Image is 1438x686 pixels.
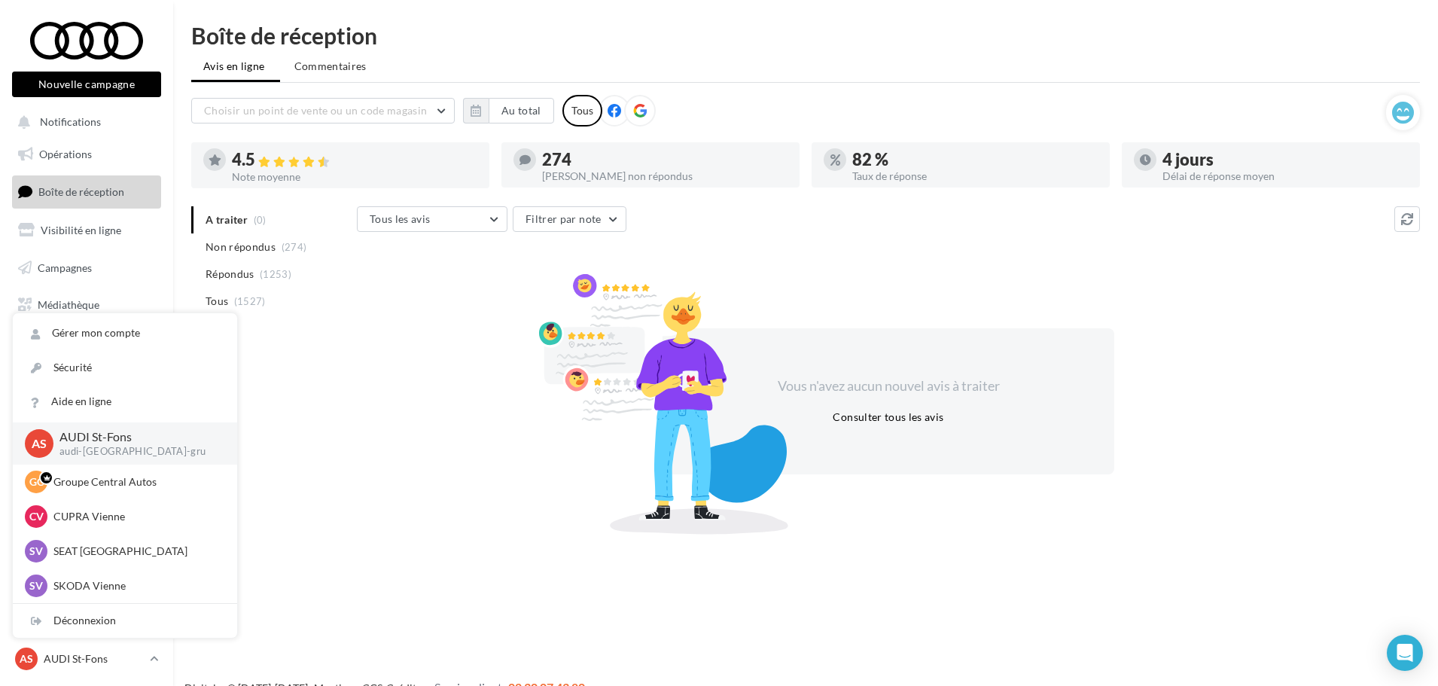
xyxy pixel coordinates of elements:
p: AUDI St-Fons [44,651,144,666]
div: Note moyenne [232,172,477,182]
span: Tous les avis [370,212,431,225]
p: SKODA Vienne [53,578,219,593]
button: Au total [463,98,554,123]
button: Filtrer par note [513,206,626,232]
p: audi-[GEOGRAPHIC_DATA]-gru [59,445,213,459]
div: 4.5 [232,151,477,169]
div: Boîte de réception [191,24,1420,47]
span: (1253) [260,268,291,280]
div: Vous n'avez aucun nouvel avis à traiter [759,377,1018,396]
span: AS [32,434,47,452]
span: Choisir un point de vente ou un code magasin [204,104,427,117]
button: Au total [489,98,554,123]
span: Opérations [39,148,92,160]
span: Boîte de réception [38,185,124,198]
div: 274 [542,151,788,168]
span: Tous [206,294,228,309]
span: SV [29,578,43,593]
p: SEAT [GEOGRAPHIC_DATA] [53,544,219,559]
div: Open Intercom Messenger [1387,635,1423,671]
a: AS AUDI St-Fons [12,645,161,673]
span: Non répondus [206,239,276,255]
div: 4 jours [1162,151,1408,168]
div: Tous [562,95,602,127]
span: GC [29,474,44,489]
span: Médiathèque [38,298,99,311]
a: Opérations [9,139,164,170]
span: CV [29,509,44,524]
a: Médiathèque [9,289,164,321]
a: Visibilité en ligne [9,215,164,246]
a: PLV et print personnalisable [9,327,164,371]
p: AUDI St-Fons [59,428,213,446]
a: Campagnes [9,252,164,284]
span: Visibilité en ligne [41,224,121,236]
a: Gérer mon compte [13,316,237,350]
span: Commentaires [294,59,367,74]
span: AS [20,651,33,666]
span: SV [29,544,43,559]
button: Tous les avis [357,206,507,232]
div: [PERSON_NAME] non répondus [542,171,788,181]
div: 82 % [852,151,1098,168]
span: Campagnes [38,261,92,273]
p: CUPRA Vienne [53,509,219,524]
button: Choisir un point de vente ou un code magasin [191,98,455,123]
div: Déconnexion [13,604,237,638]
span: Répondus [206,267,254,282]
span: (274) [282,241,307,253]
a: Sécurité [13,351,237,385]
p: Groupe Central Autos [53,474,219,489]
span: Notifications [40,116,101,129]
div: Délai de réponse moyen [1162,171,1408,181]
span: (1527) [234,295,266,307]
div: Taux de réponse [852,171,1098,181]
a: Aide en ligne [13,385,237,419]
a: Boîte de réception [9,175,164,208]
button: Nouvelle campagne [12,72,161,97]
button: Consulter tous les avis [827,408,949,426]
